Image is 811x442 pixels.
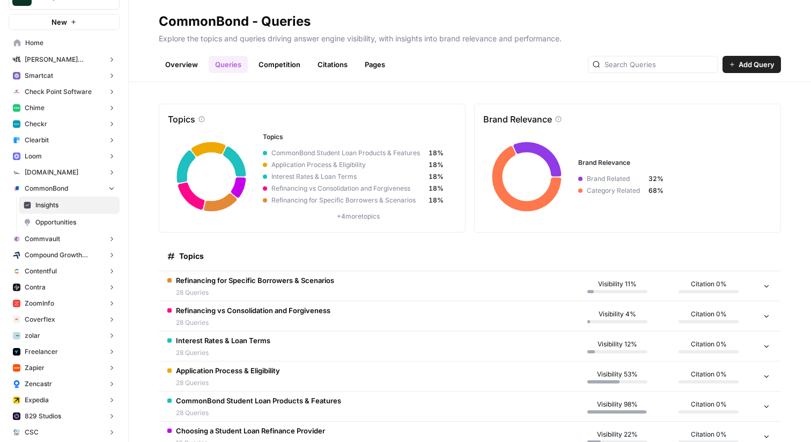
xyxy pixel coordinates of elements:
img: yvejo61whxrb805zs4m75phf6mr8 [13,429,20,436]
span: CommonBond Student Loan Products & Features [267,148,429,158]
img: 8scb49tlb2vriaw9mclg8ae1t35j [13,364,20,372]
span: Visibility 98% [597,400,638,409]
button: Expedia [9,392,120,408]
span: New [51,17,67,27]
span: Zapier [25,363,45,373]
p: + 4 more topics [263,212,454,221]
span: 68% [648,186,663,195]
h3: Brand Relevance [578,158,769,168]
span: Citation 0% [691,400,727,409]
span: Application Process & Eligibility [176,365,280,376]
span: 18% [429,184,444,193]
span: Freelancer [25,347,58,357]
img: 6os5al305rae5m5hhkke1ziqya7s [13,332,20,339]
button: zolar [9,328,120,344]
button: Loom [9,148,120,164]
span: Contentful [25,266,57,276]
img: l4muj0jjfg7df9oj5fg31blri2em [13,316,20,323]
button: New [9,14,120,30]
span: Zencastr [25,379,52,389]
img: xf6b4g7v9n1cfco8wpzm78dqnb6e [13,235,20,243]
img: gddfodh0ack4ddcgj10xzwv4nyos [13,88,20,96]
a: Insights [19,197,120,214]
img: rkye1xl29jr3pw1t320t03wecljb [13,72,20,79]
span: 18% [429,172,444,182]
span: Refinancing for Specific Borrowers & Scenarios [267,195,429,205]
p: Brand Relevance [483,113,552,126]
span: 28 Queries [176,378,280,388]
a: Pages [358,56,392,73]
button: ZoomInfo [9,295,120,311]
button: [DOMAIN_NAME] [9,164,120,180]
span: Visibility 53% [597,369,638,379]
img: r1kj8td8zocxzhcrdgnlfi8d2cy7 [13,396,20,404]
span: Interest Rates & Loan Terms [176,335,270,346]
span: CommonBond [25,184,68,193]
span: 28 Queries [176,348,270,358]
span: Citation 0% [691,309,727,319]
img: lwh15xca956raf2qq0149pkro8i6 [13,412,20,420]
span: Insights [35,200,115,210]
a: Queries [209,56,248,73]
span: Refinancing for Specific Borrowers & Scenarios [176,275,334,286]
span: Visibility 12% [598,339,637,349]
span: Loom [25,151,42,161]
span: Opportunities [35,218,115,227]
button: Check Point Software [9,84,120,100]
span: Citation 0% [691,339,727,349]
span: Expedia [25,395,49,405]
span: ZoomInfo [25,299,54,308]
img: m87i3pytwzu9d7629hz0batfjj1p [13,56,20,63]
button: CSC [9,424,120,440]
span: Clearbit [25,135,49,145]
span: Contra [25,282,46,292]
span: Application Process & Eligibility [267,160,429,170]
button: Zencastr [9,376,120,392]
button: Clearbit [9,132,120,148]
span: Coverflex [25,315,55,324]
span: Category Related [583,186,648,195]
span: 18% [429,148,444,158]
button: Zapier [9,360,120,376]
div: CommonBond - Queries [159,13,311,30]
img: k09s5utkby11dt6rxf2w9zgb46r0 [13,169,20,176]
button: Compound Growth Marketing [9,247,120,263]
button: Coverflex [9,311,120,328]
h3: Topics [263,132,454,142]
span: Choosing a Student Loan Refinance Provider [176,425,325,436]
button: Freelancer [9,344,120,360]
p: Explore the topics and queries driving answer engine visibility, with insights into brand relevan... [159,30,781,44]
button: [PERSON_NAME] [PERSON_NAME] at Work [9,52,120,68]
span: 829 Studios [25,411,61,421]
button: 829 Studios [9,408,120,424]
span: Checkr [25,119,47,129]
input: Search Queries [604,59,713,70]
span: Visibility 4% [599,309,636,319]
span: CommonBond Student Loan Products & Features [176,395,341,406]
span: Home [25,38,115,48]
span: Chime [25,103,45,113]
button: Commvault [9,231,120,247]
span: 28 Queries [176,318,330,328]
span: Topics [179,251,204,262]
button: Smartcat [9,68,120,84]
img: 2ud796hvc3gw7qwjscn75txc5abr [13,267,20,275]
span: Visibility 22% [597,430,638,439]
span: Commvault [25,234,60,244]
span: [PERSON_NAME] [PERSON_NAME] at Work [25,55,104,64]
span: zolar [25,331,40,340]
a: Competition [252,56,307,73]
button: Add Query [722,56,781,73]
img: glq0fklpdxbalhn7i6kvfbbvs11n [13,185,20,192]
img: hcm4s7ic2xq26rsmuray6dv1kquq [13,300,20,307]
img: kaevn8smg0ztd3bicv5o6c24vmo8 [13,251,20,259]
span: [DOMAIN_NAME] [25,168,78,177]
span: Brand Related [583,174,648,184]
button: Contentful [9,263,120,279]
span: Citation 0% [691,430,727,439]
span: Citation 0% [691,369,727,379]
img: fr92439b8i8d8kixz6owgxh362ib [13,136,20,144]
span: Visibility 11% [598,279,637,289]
span: 32% [648,174,663,184]
a: Citations [311,56,354,73]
